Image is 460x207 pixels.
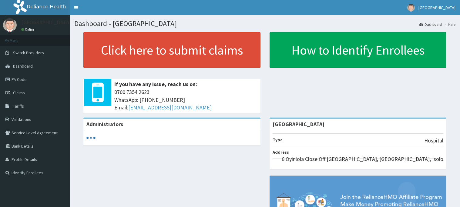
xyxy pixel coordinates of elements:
a: How to Identify Enrollees [270,32,447,68]
p: 6 Oyinlola Close Off [GEOGRAPHIC_DATA], [GEOGRAPHIC_DATA], Isolo [282,155,443,163]
p: [GEOGRAPHIC_DATA] [21,20,71,25]
span: Switch Providers [13,50,44,55]
span: Claims [13,90,25,95]
b: If you have any issue, reach us on: [114,81,197,88]
img: User Image [407,4,415,12]
span: Tariffs [13,103,24,109]
li: Here [442,22,455,27]
img: User Image [3,18,17,32]
span: 0700 7354 2623 WhatsApp: [PHONE_NUMBER] Email: [114,88,257,112]
b: Type [273,137,283,142]
a: Click here to submit claims [83,32,260,68]
a: Online [21,27,36,32]
b: Address [273,149,289,155]
b: Administrators [86,121,123,128]
svg: audio-loading [86,133,96,142]
span: Dashboard [13,63,33,69]
a: [EMAIL_ADDRESS][DOMAIN_NAME] [128,104,212,111]
h1: Dashboard - [GEOGRAPHIC_DATA] [74,20,455,28]
strong: [GEOGRAPHIC_DATA] [273,121,324,128]
a: Dashboard [419,22,442,27]
span: [GEOGRAPHIC_DATA] [418,5,455,10]
p: Hospital [424,137,443,145]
